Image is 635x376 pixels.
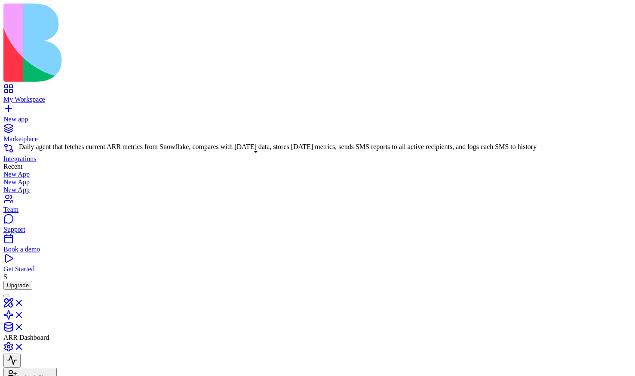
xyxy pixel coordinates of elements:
[3,171,632,178] a: New App
[3,163,22,170] span: Recent
[3,245,632,253] div: Book a demo
[3,273,7,280] span: S
[3,88,632,103] a: My Workspace
[3,281,32,289] a: Upgrade
[3,206,632,214] div: Team
[3,127,632,143] a: Marketplace
[3,334,49,341] span: ARR Dashboard
[3,281,32,290] button: Upgrade
[3,218,632,233] a: Support
[3,135,632,143] div: Marketplace
[3,147,632,163] a: Integrations
[3,178,632,186] a: New App
[3,265,632,273] div: Get Started
[3,258,632,273] a: Get Started
[3,226,632,233] div: Support
[3,108,632,123] a: New app
[19,143,537,151] div: Daily agent that fetches current ARR metrics from Snowflake, compares with [DATE] data, stores [D...
[3,238,632,253] a: Book a demo
[3,3,349,82] img: logo
[3,115,632,123] div: New app
[3,96,632,103] div: My Workspace
[3,186,632,194] a: New App
[3,198,632,214] a: Team
[3,155,632,163] div: Integrations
